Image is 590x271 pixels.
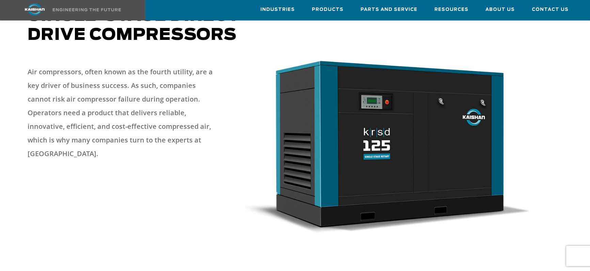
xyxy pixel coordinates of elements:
[28,65,213,161] p: Air compressors, often known as the fourth utility, are a key driver of business success. As such...
[485,6,515,14] span: About Us
[434,0,468,19] a: Resources
[53,8,121,11] img: Engineering the future
[312,0,344,19] a: Products
[9,3,60,15] img: kaishan logo
[245,58,531,233] img: krsd125
[532,6,569,14] span: Contact Us
[532,0,569,19] a: Contact Us
[312,6,344,14] span: Products
[361,0,417,19] a: Parts and Service
[260,0,295,19] a: Industries
[485,0,515,19] a: About Us
[434,6,468,14] span: Resources
[361,6,417,14] span: Parts and Service
[260,6,295,14] span: Industries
